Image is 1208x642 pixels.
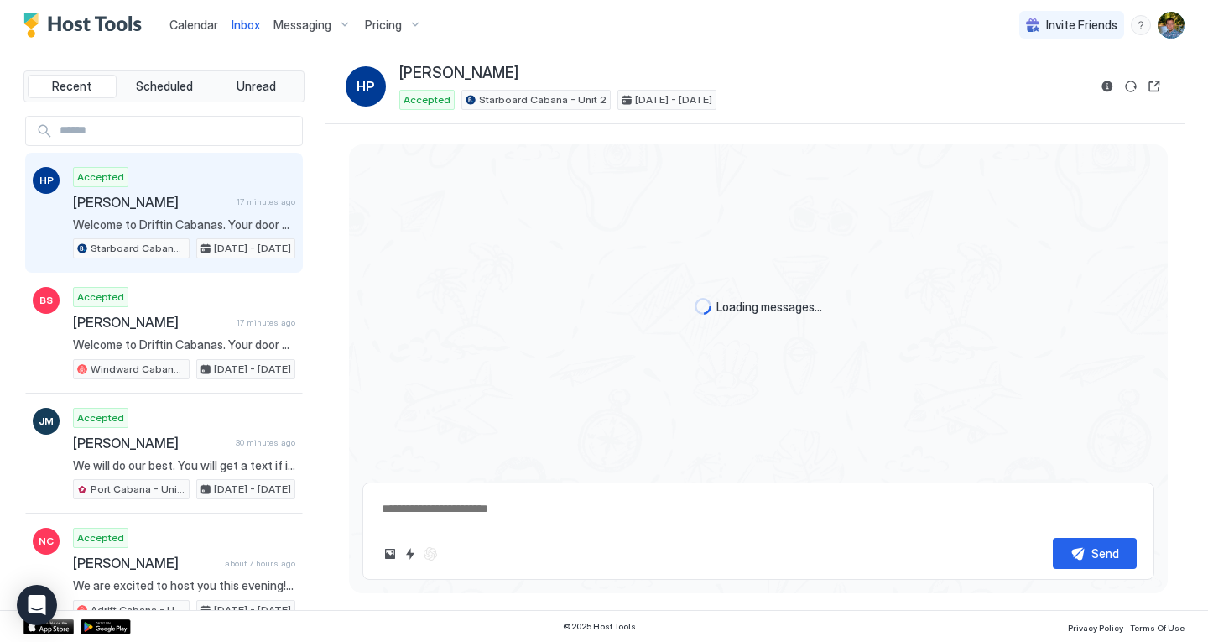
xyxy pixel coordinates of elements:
span: [DATE] - [DATE] [635,92,712,107]
button: Scheduled [120,75,209,98]
span: Inbox [232,18,260,32]
span: NC [39,534,54,549]
a: Terms Of Use [1130,618,1185,635]
div: Send [1091,545,1119,562]
span: [PERSON_NAME] [73,435,229,451]
a: Google Play Store [81,619,131,634]
span: Loading messages... [716,300,822,315]
div: tab-group [23,70,305,102]
span: Accepted [77,290,124,305]
span: Adrift Cabana - Unit 6 [91,603,185,618]
span: Starboard Cabana - Unit 2 [479,92,607,107]
button: Send [1053,538,1137,569]
span: Privacy Policy [1068,623,1123,633]
span: We will do our best. You will get a text if it's ready early [73,458,295,473]
span: HP [357,76,375,97]
div: loading [695,298,711,315]
button: Upload image [380,544,400,564]
span: [PERSON_NAME] [73,194,230,211]
span: HP [39,173,54,188]
button: Quick reply [400,544,420,564]
span: Accepted [77,530,124,545]
span: Messaging [273,18,331,33]
a: Inbox [232,16,260,34]
a: Calendar [169,16,218,34]
span: Pricing [365,18,402,33]
span: Welcome to Driftin Cabanas. Your door code for Starboard Cabana - Unit 2 is: 2638 [73,217,295,232]
a: App Store [23,619,74,634]
span: Accepted [77,170,124,185]
span: Recent [52,79,91,94]
a: Host Tools Logo [23,13,149,38]
span: 17 minutes ago [237,317,295,328]
span: [DATE] - [DATE] [214,603,291,618]
span: Scheduled [136,79,193,94]
span: [DATE] - [DATE] [214,241,291,256]
input: Input Field [53,117,302,145]
span: Unread [237,79,276,94]
span: [DATE] - [DATE] [214,482,291,497]
span: We are excited to host you this evening! Here are a few things to know about your stay. GUESTS AN... [73,578,295,593]
span: Port Cabana - Unit 3 [91,482,185,497]
span: Calendar [169,18,218,32]
span: Accepted [404,92,450,107]
span: Starboard Cabana - Unit 2 [91,241,185,256]
span: Welcome to Driftin Cabanas. Your door code for Windward Cabana - Unit 10 is: 7833 [73,337,295,352]
span: about 7 hours ago [225,558,295,569]
span: Terms Of Use [1130,623,1185,633]
span: 17 minutes ago [237,196,295,207]
span: JM [39,414,54,429]
span: 30 minutes ago [236,437,295,448]
span: © 2025 Host Tools [563,621,636,632]
span: Accepted [77,410,124,425]
button: Unread [211,75,300,98]
button: Sync reservation [1121,76,1141,97]
a: Privacy Policy [1068,618,1123,635]
button: Reservation information [1097,76,1117,97]
span: BS [39,293,53,308]
span: [DATE] - [DATE] [214,362,291,377]
span: [PERSON_NAME] [399,64,518,83]
span: Invite Friends [1046,18,1117,33]
span: Windward Cabana - Unit 10 [91,362,185,377]
div: User profile [1158,12,1185,39]
div: menu [1131,15,1151,35]
span: [PERSON_NAME] [73,314,230,331]
span: [PERSON_NAME] [73,555,218,572]
div: Open Intercom Messenger [17,585,57,625]
button: Recent [28,75,117,98]
button: Open reservation [1144,76,1164,97]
